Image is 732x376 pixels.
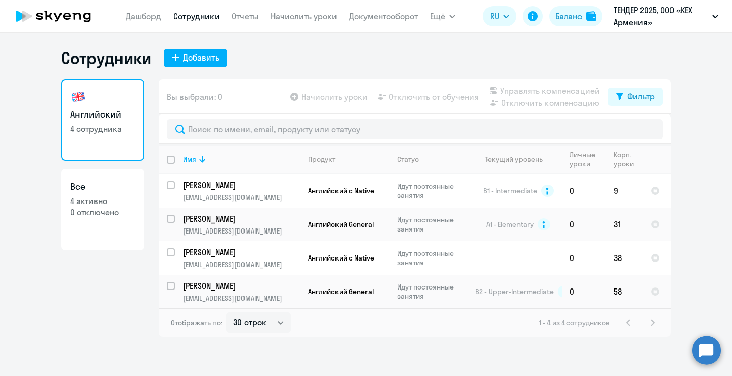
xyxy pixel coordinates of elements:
[614,150,635,168] div: Корп. уроки
[183,213,298,224] p: [PERSON_NAME]
[70,207,135,218] p: 0 отключено
[483,6,516,26] button: RU
[183,226,299,236] p: [EMAIL_ADDRESS][DOMAIN_NAME]
[171,318,222,327] span: Отображать по:
[308,220,374,229] span: Английский General
[397,155,419,164] div: Статус
[555,10,582,22] div: Баланс
[183,260,299,269] p: [EMAIL_ADDRESS][DOMAIN_NAME]
[397,155,467,164] div: Статус
[614,150,642,168] div: Корп. уроки
[605,275,643,308] td: 58
[126,11,161,21] a: Дашборд
[614,4,708,28] p: ТЕНДЕР 2025, ООО «КЕХ Армения»
[549,6,602,26] button: Балансbalance
[183,51,219,64] div: Добавить
[627,90,655,102] div: Фильтр
[308,186,374,195] span: Английский с Native
[308,155,335,164] div: Продукт
[308,253,374,263] span: Английский с Native
[61,48,151,68] h1: Сотрудники
[608,4,723,28] button: ТЕНДЕР 2025, ООО «КЕХ Армения»
[183,180,298,191] p: [PERSON_NAME]
[608,88,663,106] button: Фильтр
[173,11,220,21] a: Сотрудники
[271,11,337,21] a: Начислить уроки
[70,123,135,134] p: 4 сотрудника
[183,280,298,292] p: [PERSON_NAME]
[570,150,598,168] div: Личные уроки
[562,208,605,241] td: 0
[397,182,467,200] p: Идут постоянные занятия
[167,119,663,139] input: Поиск по имени, email, продукту или статусу
[483,186,537,195] span: B1 - Intermediate
[183,294,299,303] p: [EMAIL_ADDRESS][DOMAIN_NAME]
[164,49,227,67] button: Добавить
[485,155,543,164] div: Текущий уровень
[397,249,467,267] p: Идут постоянные занятия
[605,208,643,241] td: 31
[562,174,605,208] td: 0
[183,247,298,258] p: [PERSON_NAME]
[183,213,299,224] a: [PERSON_NAME]
[430,10,445,22] span: Ещё
[167,91,222,103] span: Вы выбрали: 0
[183,193,299,202] p: [EMAIL_ADDRESS][DOMAIN_NAME]
[539,318,610,327] span: 1 - 4 из 4 сотрудников
[605,174,643,208] td: 9
[475,155,561,164] div: Текущий уровень
[232,11,259,21] a: Отчеты
[490,10,499,22] span: RU
[183,155,196,164] div: Имя
[70,180,135,193] h3: Все
[183,155,299,164] div: Имя
[308,155,388,164] div: Продукт
[308,287,374,296] span: Английский General
[397,215,467,234] p: Идут постоянные занятия
[475,287,554,296] span: B2 - Upper-Intermediate
[397,282,467,301] p: Идут постоянные занятия
[562,275,605,308] td: 0
[70,108,135,121] h3: Английский
[570,150,605,168] div: Личные уроки
[61,79,144,161] a: Английский4 сотрудника
[486,220,534,229] span: A1 - Elementary
[430,6,455,26] button: Ещё
[562,241,605,275] td: 0
[349,11,418,21] a: Документооборот
[70,195,135,207] p: 4 активно
[61,169,144,250] a: Все4 активно0 отключено
[183,280,299,292] a: [PERSON_NAME]
[70,89,86,105] img: english
[605,241,643,275] td: 38
[586,11,596,21] img: balance
[183,247,299,258] a: [PERSON_NAME]
[183,180,299,191] a: [PERSON_NAME]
